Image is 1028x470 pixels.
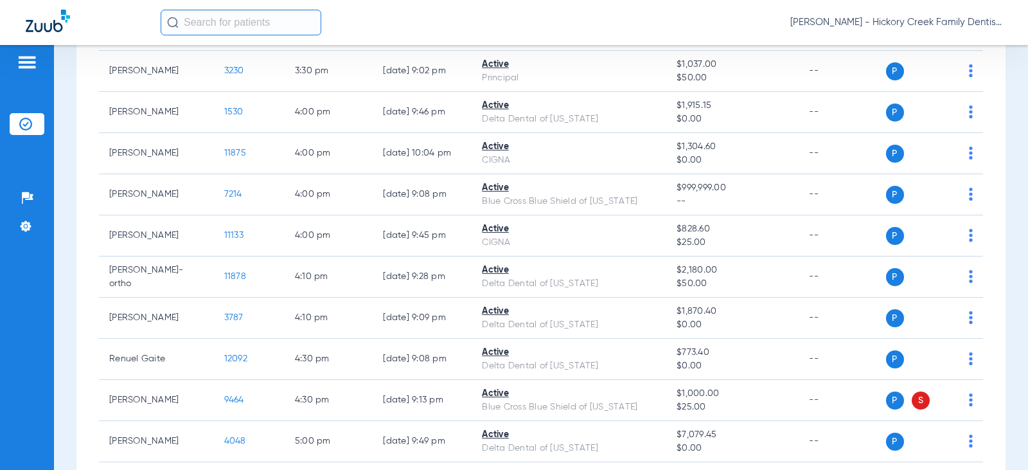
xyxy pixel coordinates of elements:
[285,421,373,462] td: 5:00 PM
[799,174,885,215] td: --
[677,140,788,154] span: $1,304.60
[99,92,214,133] td: [PERSON_NAME]
[167,17,179,28] img: Search Icon
[799,339,885,380] td: --
[799,298,885,339] td: --
[969,270,973,283] img: group-dot-blue.svg
[886,309,904,327] span: P
[799,51,885,92] td: --
[969,393,973,406] img: group-dot-blue.svg
[99,215,214,257] td: [PERSON_NAME]
[677,359,788,373] span: $0.00
[677,71,788,85] span: $50.00
[482,401,656,414] div: Blue Cross Blue Shield of [US_STATE]
[99,257,214,298] td: [PERSON_NAME]-ortho
[482,305,656,318] div: Active
[677,277,788,291] span: $50.00
[886,62,904,80] span: P
[285,133,373,174] td: 4:00 PM
[482,387,656,401] div: Active
[969,105,973,118] img: group-dot-blue.svg
[482,236,656,249] div: CIGNA
[799,133,885,174] td: --
[285,380,373,421] td: 4:30 PM
[677,154,788,167] span: $0.00
[482,140,656,154] div: Active
[99,51,214,92] td: [PERSON_NAME]
[373,133,472,174] td: [DATE] 10:04 PM
[482,195,656,208] div: Blue Cross Blue Shield of [US_STATE]
[482,442,656,455] div: Delta Dental of [US_STATE]
[373,174,472,215] td: [DATE] 9:08 PM
[285,51,373,92] td: 3:30 PM
[969,229,973,242] img: group-dot-blue.svg
[482,428,656,442] div: Active
[373,92,472,133] td: [DATE] 9:46 PM
[799,421,885,462] td: --
[799,215,885,257] td: --
[285,174,373,215] td: 4:00 PM
[224,66,244,75] span: 3230
[161,10,321,35] input: Search for patients
[224,107,244,116] span: 1530
[677,264,788,277] span: $2,180.00
[677,99,788,113] span: $1,915.15
[886,268,904,286] span: P
[224,395,244,404] span: 9464
[482,318,656,332] div: Delta Dental of [US_STATE]
[969,147,973,159] img: group-dot-blue.svg
[373,215,472,257] td: [DATE] 9:45 PM
[482,181,656,195] div: Active
[482,154,656,167] div: CIGNA
[26,10,70,32] img: Zuub Logo
[482,58,656,71] div: Active
[373,257,472,298] td: [DATE] 9:28 PM
[677,222,788,236] span: $828.60
[99,339,214,380] td: Renuel Gaite
[482,222,656,236] div: Active
[799,92,885,133] td: --
[224,354,247,363] span: 12092
[99,421,214,462] td: [PERSON_NAME]
[373,339,472,380] td: [DATE] 9:08 PM
[17,55,37,70] img: hamburger-icon
[482,346,656,359] div: Active
[886,433,904,451] span: P
[799,380,885,421] td: --
[912,392,930,410] span: S
[373,421,472,462] td: [DATE] 9:49 PM
[99,298,214,339] td: [PERSON_NAME]
[482,71,656,85] div: Principal
[677,236,788,249] span: $25.00
[482,264,656,277] div: Active
[285,215,373,257] td: 4:00 PM
[224,190,242,199] span: 7214
[482,113,656,126] div: Delta Dental of [US_STATE]
[886,186,904,204] span: P
[224,313,244,322] span: 3787
[373,298,472,339] td: [DATE] 9:09 PM
[224,231,244,240] span: 11133
[373,380,472,421] td: [DATE] 9:13 PM
[224,437,246,446] span: 4048
[969,435,973,447] img: group-dot-blue.svg
[373,51,472,92] td: [DATE] 9:02 PM
[677,58,788,71] span: $1,037.00
[677,318,788,332] span: $0.00
[482,277,656,291] div: Delta Dental of [US_STATE]
[677,346,788,359] span: $773.40
[677,195,788,208] span: --
[886,350,904,368] span: P
[99,133,214,174] td: [PERSON_NAME]
[886,104,904,122] span: P
[677,401,788,414] span: $25.00
[677,387,788,401] span: $1,000.00
[482,99,656,113] div: Active
[99,380,214,421] td: [PERSON_NAME]
[285,257,373,298] td: 4:10 PM
[969,352,973,365] img: group-dot-blue.svg
[799,257,885,298] td: --
[677,442,788,455] span: $0.00
[886,145,904,163] span: P
[224,272,246,281] span: 11878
